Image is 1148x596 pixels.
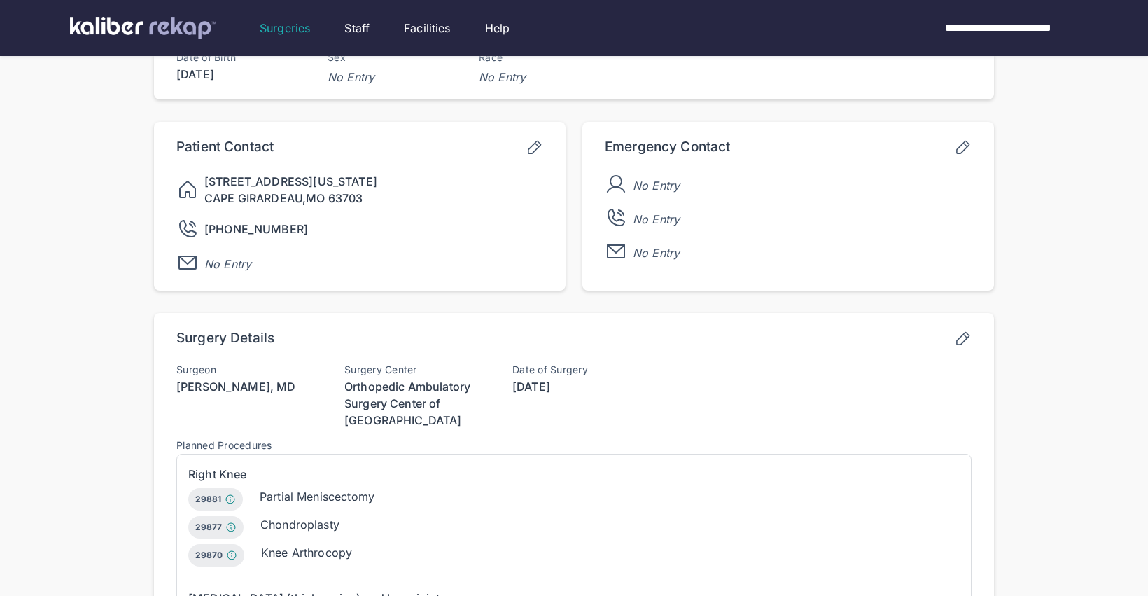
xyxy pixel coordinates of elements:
[204,173,543,207] div: [STREET_ADDRESS][US_STATE] CAPE GIRARDEAU , MO 63703
[176,218,199,240] img: PhoneCall.5ca9f157.svg
[633,244,680,261] span: No Entry
[176,52,316,63] span: Date of Birth
[633,211,680,228] span: No Entry
[188,516,244,539] div: 29877
[605,139,731,159] div: Emergency Contact
[328,69,468,85] span: No Entry
[260,516,339,533] div: Chondroplasty
[404,20,451,36] a: Facilities
[176,251,199,274] img: EnvelopeSimple.be2dc6a0.svg
[512,364,652,375] div: Date of Surgery
[188,544,244,567] div: 29870
[188,466,960,483] div: Right Knee
[328,52,468,63] span: Sex
[605,240,627,263] img: EnvelopeSimple.be2dc6a0.svg
[485,20,510,36] a: Help
[225,522,237,533] img: Info.77c6ff0b.svg
[176,179,199,201] img: House.26408258.svg
[176,364,316,375] div: Surgeon
[512,380,550,394] span: [DATE]
[70,17,216,39] img: kaliber labs logo
[344,380,470,427] span: Orthopedic Ambulatory Surgery Center of [GEOGRAPHIC_DATA]
[176,139,274,159] div: Patient Contact
[633,177,680,194] span: No Entry
[260,20,310,36] a: Surgeries
[344,20,370,36] a: Staff
[176,440,972,451] div: Planned Procedures
[261,544,352,561] div: Knee Arthrocopy
[176,66,316,83] span: [DATE]
[344,364,484,375] div: Surgery Center
[204,256,251,272] span: No Entry
[479,52,619,63] span: Race
[260,488,374,505] div: Partial Meniscectomy
[204,221,543,237] div: [PHONE_NUMBER]
[176,330,274,350] div: Surgery Details
[176,380,296,394] span: [PERSON_NAME], MD
[479,69,619,85] span: No Entry
[605,207,627,229] img: PhoneCall.5ca9f157.svg
[605,173,627,195] img: user__gray--x-dark.38bbf669.svg
[188,488,243,511] div: 29881
[225,494,236,505] img: Info.77c6ff0b.svg
[226,550,237,561] img: Info.77c6ff0b.svg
